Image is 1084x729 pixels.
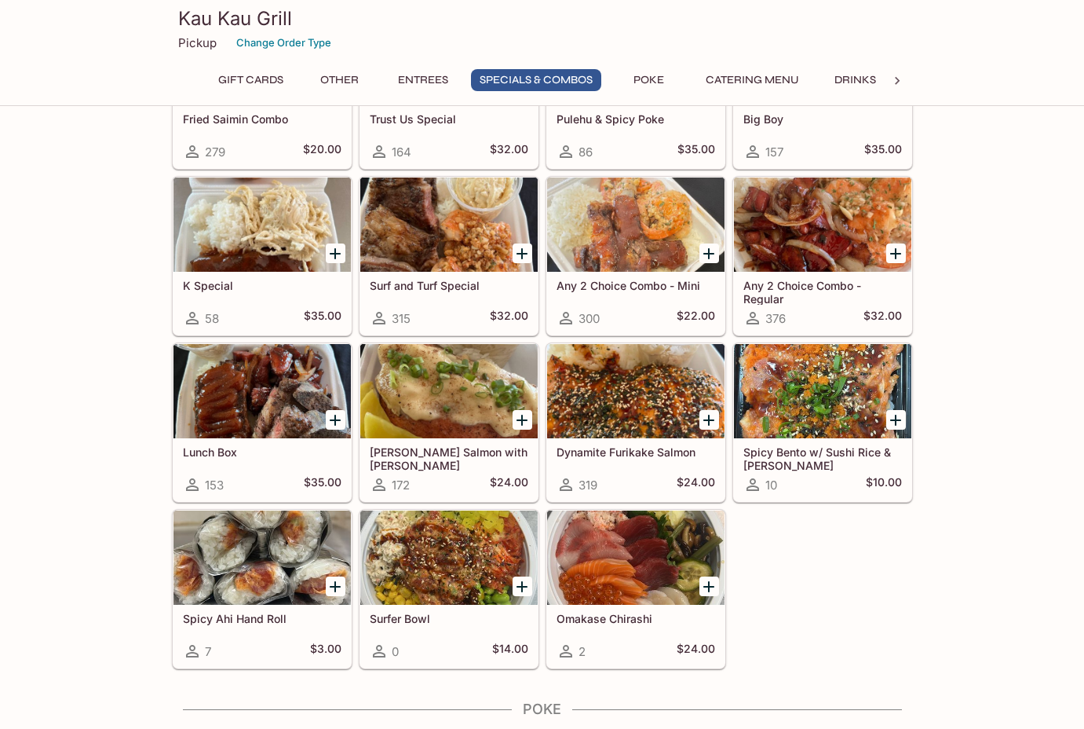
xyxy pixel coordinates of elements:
[304,475,341,494] h5: $35.00
[360,177,538,335] a: Surf and Turf Special315$32.00
[886,244,906,263] button: Add Any 2 Choice Combo - Regular
[546,343,725,502] a: Dynamite Furikake Salmon319$24.00
[557,612,715,625] h5: Omakase Chirashi
[370,279,528,292] h5: Surf and Turf Special
[734,178,911,272] div: Any 2 Choice Combo - Regular
[370,445,528,471] h5: [PERSON_NAME] Salmon with [PERSON_NAME]
[370,112,528,126] h5: Trust Us Special
[734,344,911,438] div: Spicy Bento w/ Sushi Rice & Nori
[183,279,341,292] h5: K Special
[578,145,593,159] span: 86
[183,112,341,126] h5: Fried Saimin Combo
[677,475,715,494] h5: $24.00
[733,343,912,502] a: Spicy Bento w/ Sushi Rice & [PERSON_NAME]10$10.00
[886,410,906,430] button: Add Spicy Bento w/ Sushi Rice & Nori
[699,410,719,430] button: Add Dynamite Furikake Salmon
[360,511,538,605] div: Surfer Bowl
[578,644,586,659] span: 2
[578,478,597,493] span: 319
[547,511,724,605] div: Omakase Chirashi
[360,343,538,502] a: [PERSON_NAME] Salmon with [PERSON_NAME]172$24.00
[743,279,902,305] h5: Any 2 Choice Combo - Regular
[513,410,532,430] button: Add Ora King Salmon with Aburi Garlic Mayo
[205,478,224,493] span: 153
[863,309,902,328] h5: $32.00
[557,112,715,126] h5: Pulehu & Spicy Poke
[205,145,225,159] span: 279
[490,142,528,161] h5: $32.00
[392,145,411,159] span: 164
[765,311,786,326] span: 376
[697,69,808,91] button: Catering Menu
[173,178,351,272] div: K Special
[326,577,345,596] button: Add Spicy Ahi Hand Roll
[173,343,352,502] a: Lunch Box153$35.00
[392,311,411,326] span: 315
[677,309,715,328] h5: $22.00
[743,112,902,126] h5: Big Boy
[557,279,715,292] h5: Any 2 Choice Combo - Mini
[229,31,338,55] button: Change Order Type
[471,69,601,91] button: Specials & Combos
[492,642,528,661] h5: $14.00
[614,69,684,91] button: Poke
[360,344,538,438] div: Ora King Salmon with Aburi Garlic Mayo
[546,177,725,335] a: Any 2 Choice Combo - Mini300$22.00
[326,244,345,263] button: Add K Special
[392,644,399,659] span: 0
[547,344,724,438] div: Dynamite Furikake Salmon
[183,445,341,459] h5: Lunch Box
[866,475,902,494] h5: $10.00
[370,612,528,625] h5: Surfer Bowl
[513,244,532,263] button: Add Surf and Turf Special
[864,142,902,161] h5: $35.00
[699,577,719,596] button: Add Omakase Chirashi
[490,475,528,494] h5: $24.00
[820,69,891,91] button: Drinks
[388,69,458,91] button: Entrees
[178,6,907,31] h3: Kau Kau Grill
[360,178,538,272] div: Surf and Turf Special
[677,642,715,661] h5: $24.00
[546,510,725,669] a: Omakase Chirashi2$24.00
[173,177,352,335] a: K Special58$35.00
[172,701,913,718] h4: Poke
[173,510,352,669] a: Spicy Ahi Hand Roll7$3.00
[547,178,724,272] div: Any 2 Choice Combo - Mini
[490,309,528,328] h5: $32.00
[304,309,341,328] h5: $35.00
[513,577,532,596] button: Add Surfer Bowl
[733,177,912,335] a: Any 2 Choice Combo - Regular376$32.00
[210,69,292,91] button: Gift Cards
[305,69,375,91] button: Other
[578,311,600,326] span: 300
[303,142,341,161] h5: $20.00
[699,244,719,263] button: Add Any 2 Choice Combo - Mini
[677,142,715,161] h5: $35.00
[326,410,345,430] button: Add Lunch Box
[173,344,351,438] div: Lunch Box
[178,35,217,50] p: Pickup
[765,478,777,493] span: 10
[205,644,211,659] span: 7
[310,642,341,661] h5: $3.00
[173,511,351,605] div: Spicy Ahi Hand Roll
[183,612,341,625] h5: Spicy Ahi Hand Roll
[392,478,410,493] span: 172
[205,311,219,326] span: 58
[360,510,538,669] a: Surfer Bowl0$14.00
[765,145,783,159] span: 157
[557,445,715,459] h5: Dynamite Furikake Salmon
[743,445,902,471] h5: Spicy Bento w/ Sushi Rice & [PERSON_NAME]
